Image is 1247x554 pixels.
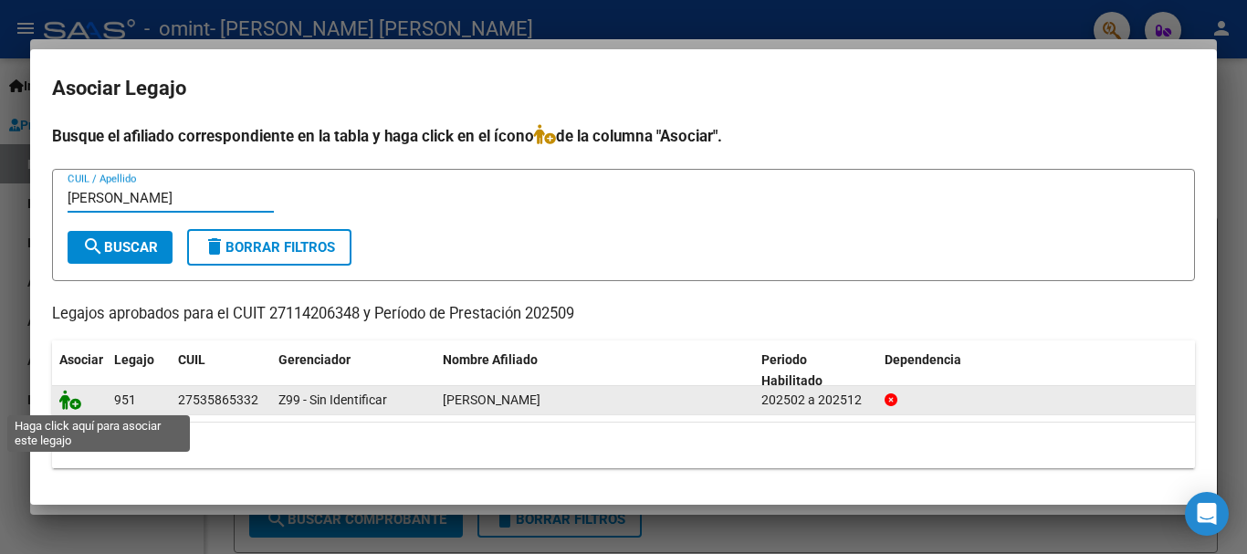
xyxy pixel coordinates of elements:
[107,340,171,401] datatable-header-cell: Legajo
[52,423,1195,468] div: 1 registros
[178,352,205,367] span: CUIL
[761,390,870,411] div: 202502 a 202512
[114,392,136,407] span: 951
[443,392,540,407] span: GONZALEZ COCCO CATALINA
[271,340,435,401] datatable-header-cell: Gerenciador
[82,235,104,257] mat-icon: search
[443,352,538,367] span: Nombre Afiliado
[68,231,173,264] button: Buscar
[435,340,754,401] datatable-header-cell: Nombre Afiliado
[52,340,107,401] datatable-header-cell: Asociar
[52,124,1195,148] h4: Busque el afiliado correspondiente en la tabla y haga click en el ícono de la columna "Asociar".
[204,239,335,256] span: Borrar Filtros
[278,392,387,407] span: Z99 - Sin Identificar
[204,235,225,257] mat-icon: delete
[59,352,103,367] span: Asociar
[885,352,961,367] span: Dependencia
[877,340,1196,401] datatable-header-cell: Dependencia
[114,352,154,367] span: Legajo
[1185,492,1229,536] div: Open Intercom Messenger
[278,352,351,367] span: Gerenciador
[754,340,877,401] datatable-header-cell: Periodo Habilitado
[187,229,351,266] button: Borrar Filtros
[178,390,258,411] div: 27535865332
[761,352,823,388] span: Periodo Habilitado
[171,340,271,401] datatable-header-cell: CUIL
[52,303,1195,326] p: Legajos aprobados para el CUIT 27114206348 y Período de Prestación 202509
[82,239,158,256] span: Buscar
[52,71,1195,106] h2: Asociar Legajo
